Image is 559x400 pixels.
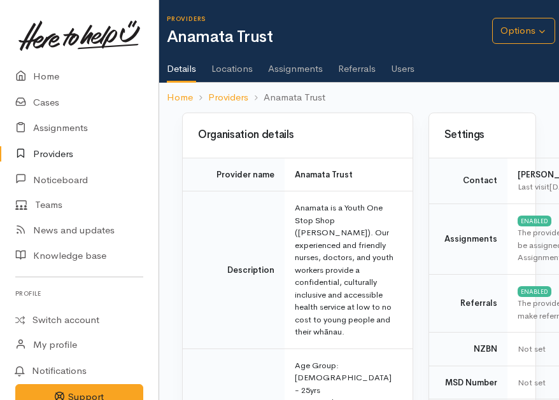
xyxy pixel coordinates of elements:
[492,18,555,44] button: Options
[391,46,414,82] a: Users
[429,366,507,399] td: MSD Number
[167,28,492,46] h1: Anamata Trust
[444,129,520,141] h3: Settings
[167,15,492,22] h6: Providers
[211,46,253,82] a: Locations
[429,333,507,366] td: NZBN
[183,191,285,349] td: Description
[167,90,193,105] a: Home
[15,285,143,302] h6: Profile
[285,191,413,349] td: Anamata is a Youth One Stop Shop ([PERSON_NAME]). Our experienced and friendly nurses, doctors, a...
[429,203,507,274] td: Assignments
[518,216,551,226] div: ENABLED
[338,46,376,82] a: Referrals
[198,129,397,141] h3: Organisation details
[159,83,559,113] nav: breadcrumb
[248,90,325,105] li: Anamata Trust
[183,158,285,191] td: Provider name
[208,90,248,105] a: Providers
[167,46,196,83] a: Details
[429,158,507,203] td: Contact
[268,46,323,82] a: Assignments
[518,286,551,296] div: ENABLED
[295,169,353,180] b: Anamata Trust
[429,274,507,333] td: Referrals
